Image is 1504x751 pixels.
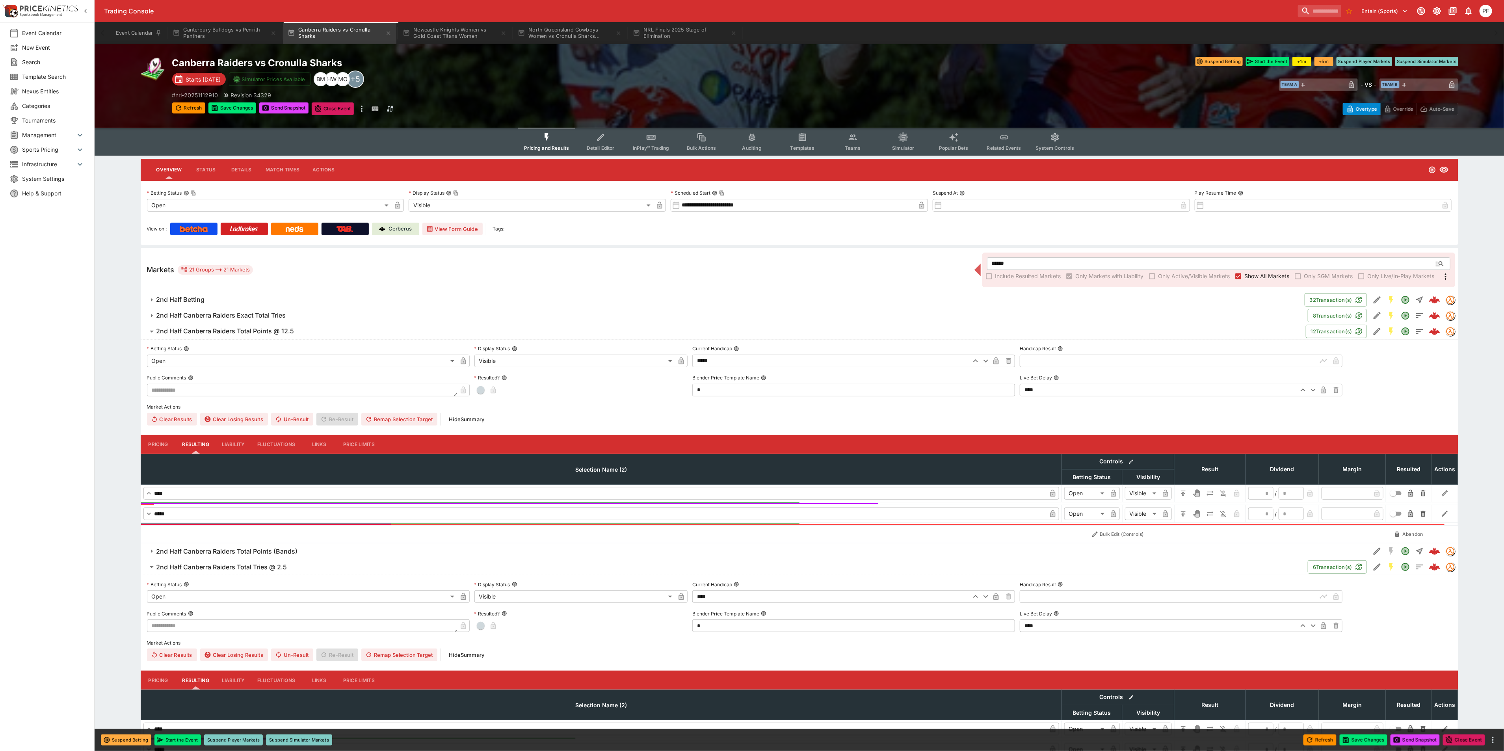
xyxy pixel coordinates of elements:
[188,160,224,179] button: Status
[357,102,366,115] button: more
[22,145,75,154] span: Sports Pricing
[1204,723,1216,735] button: Push
[1384,324,1398,338] button: SGM Enabled
[1292,57,1311,66] button: +1m
[251,671,301,690] button: Fluctuations
[1446,311,1455,320] div: tradingmodel
[628,22,742,44] button: NRL Finals 2025 Stage of Elimination
[1401,327,1410,336] svg: Open
[1386,690,1432,720] th: Resulted
[172,102,205,113] button: Refresh
[692,345,732,352] p: Current Handicap
[176,435,216,454] button: Resulting
[1446,547,1455,556] div: tradingmodel
[337,671,381,690] button: Price Limits
[1275,489,1277,498] div: /
[141,292,1305,308] button: 2nd Half Betting
[22,58,85,66] span: Search
[1319,454,1386,484] th: Margin
[933,190,958,196] p: Suspend At
[474,590,675,603] div: Visible
[147,590,457,603] div: Open
[987,145,1021,151] span: Related Events
[1429,326,1440,337] div: cfc754c8-e805-49bb-aee9-cd8e73a90f14
[1401,295,1410,305] svg: Open
[379,226,385,232] img: Cerberus
[502,375,507,381] button: Resulted?
[147,199,392,212] div: Open
[104,7,1295,15] div: Trading Console
[1343,103,1458,115] div: Start From
[361,649,438,661] button: Remap Selection Target
[1217,487,1230,500] button: Eliminated In Play
[1357,5,1413,17] button: Select Tenant
[231,91,271,99] p: Revision 34329
[1054,611,1059,616] button: Live Bet Delay
[251,435,301,454] button: Fluctuations
[1217,723,1230,735] button: Eliminated In Play
[306,160,341,179] button: Actions
[1064,487,1107,500] div: Open
[1308,560,1366,574] button: 6Transaction(s)
[1217,507,1230,520] button: Eliminated In Play
[20,13,62,17] img: Sportsbook Management
[1054,375,1059,381] button: Live Bet Delay
[1298,5,1341,17] input: search
[141,435,176,454] button: Pricing
[518,128,1080,156] div: Event type filters
[1195,190,1236,196] p: Play Resume Time
[474,374,500,381] p: Resulted?
[1388,528,1430,541] button: Abandon
[1245,272,1290,280] span: Show All Markets
[1446,327,1455,336] img: tradingmodel
[567,465,636,474] span: Selection Name (2)
[524,145,569,151] span: Pricing and Results
[147,345,182,352] p: Betting Status
[147,610,186,617] p: Public Comments
[271,649,313,661] span: Un-Result
[761,375,766,381] button: Blender Price Template Name
[312,102,354,115] button: Close Event
[1076,272,1144,280] span: Only Markets with Liability
[587,145,615,151] span: Detail Editor
[453,190,459,196] button: Copy To Clipboard
[1401,562,1410,572] svg: Open
[156,547,298,556] h6: 2nd Half Canberra Raiders Total Points (Bands)
[216,435,251,454] button: Liability
[692,610,759,617] p: Blender Price Template Name
[734,346,739,351] button: Current Handicap
[1446,563,1455,571] img: tradingmodel
[172,91,218,99] p: Copy To Clipboard
[361,413,438,426] button: Remap Selection Target
[1446,311,1455,320] img: tradingmodel
[1064,472,1120,482] span: Betting Status
[180,226,208,232] img: Betcha
[1304,272,1353,280] span: Only SGM Markets
[259,160,306,179] button: Match Times
[1314,57,1333,66] button: +5m
[734,582,739,587] button: Current Handicap
[22,29,85,37] span: Event Calendar
[1391,734,1440,745] button: Send Snapshot
[1398,544,1413,558] button: Open
[20,6,78,11] img: PriceKinetics
[1429,294,1440,305] div: e08dd51a-6fcc-4a86-b4c3-2b1a90aecbe1
[186,75,221,84] p: Starts [DATE]
[939,145,969,151] span: Popular Bets
[316,413,358,426] span: Re-Result
[188,611,193,616] button: Public Comments
[172,57,815,69] h2: Copy To Clipboard
[1427,292,1443,308] a: e08dd51a-6fcc-4a86-b4c3-2b1a90aecbe1
[22,43,85,52] span: New Event
[512,582,517,587] button: Display Status
[181,265,250,275] div: 21 Groups 21 Markets
[1174,690,1246,720] th: Result
[1036,145,1074,151] span: System Controls
[188,375,193,381] button: Public Comments
[1439,165,1449,175] svg: Visible
[1303,734,1337,745] button: Refresh
[692,581,732,588] p: Current Handicap
[1246,454,1319,484] th: Dividend
[1238,190,1244,196] button: Play Resume Time
[229,72,310,86] button: Simulator Prices Available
